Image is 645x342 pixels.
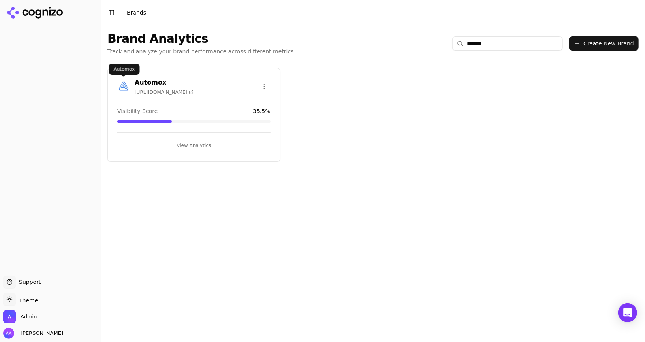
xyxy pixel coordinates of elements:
img: Automox [117,80,130,93]
span: [URL][DOMAIN_NAME] [135,89,194,95]
button: Open user button [3,328,63,339]
p: Automox [114,66,135,72]
button: Create New Brand [569,36,639,51]
h3: Automox [135,78,194,87]
div: Open Intercom Messenger [618,303,637,322]
span: Support [16,278,41,286]
span: Admin [21,313,37,320]
span: Theme [16,297,38,304]
span: Visibility Score [117,107,158,115]
span: Brands [127,9,146,16]
nav: breadcrumb [127,9,146,17]
span: [PERSON_NAME] [17,330,63,337]
button: View Analytics [117,139,271,152]
p: Track and analyze your brand performance across different metrics [107,47,294,55]
span: 35.5 % [253,107,270,115]
button: Open organization switcher [3,310,37,323]
img: Admin [3,310,16,323]
h1: Brand Analytics [107,32,294,46]
img: Alp Aysan [3,328,14,339]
